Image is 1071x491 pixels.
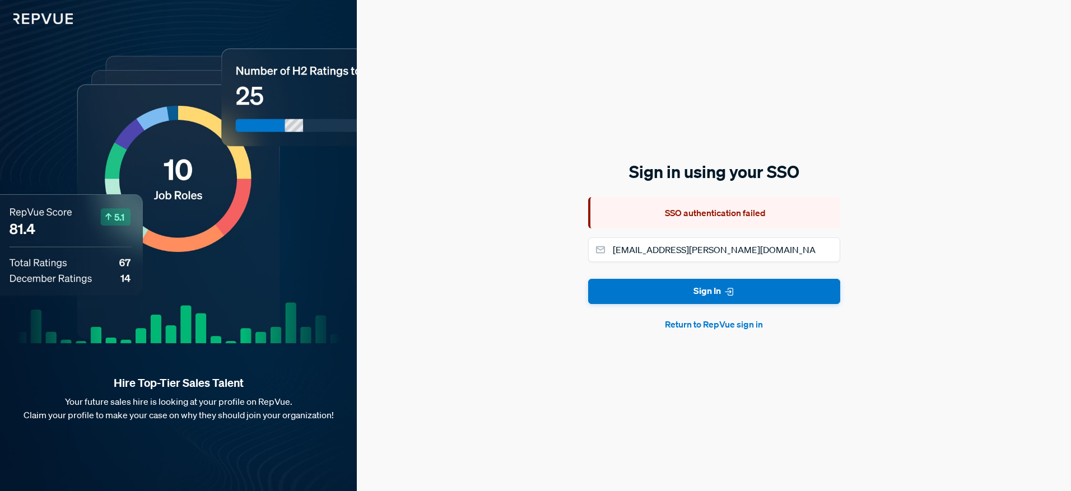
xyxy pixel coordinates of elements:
[588,237,840,262] input: Email address
[18,376,339,390] strong: Hire Top-Tier Sales Talent
[588,160,840,184] h5: Sign in using your SSO
[18,395,339,422] p: Your future sales hire is looking at your profile on RepVue. Claim your profile to make your case...
[588,317,840,331] button: Return to RepVue sign in
[588,279,840,304] button: Sign In
[588,197,840,228] div: SSO authentication failed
